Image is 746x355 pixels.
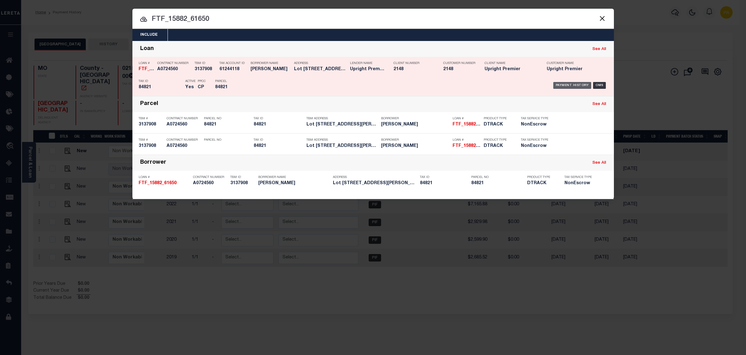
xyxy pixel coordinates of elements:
[193,175,227,179] p: Contract Number
[185,80,196,83] p: Active
[157,67,191,72] h5: A0724560
[140,159,166,166] div: Borrower
[484,117,512,121] p: Product Type
[140,101,158,108] div: Parcel
[381,117,449,121] p: Borrower
[167,122,201,127] h5: A0724560
[139,175,190,179] p: Loan #
[564,175,596,179] p: Tax Service Type
[306,138,378,142] p: TBM Address
[254,138,303,142] p: Tax ID
[484,138,512,142] p: Product Type
[394,67,434,72] h5: 2148
[157,61,191,65] p: Contract Number
[215,80,243,83] p: Parcel
[547,67,600,72] h5: Upright Premier
[381,122,449,127] h5: Eric Wood
[139,61,154,65] p: Loan #
[204,138,251,142] p: Parcel No
[333,175,417,179] p: Address
[215,85,243,90] h5: 84821
[527,181,555,186] h5: DTRACK
[132,14,614,25] input: Start typing...
[350,67,384,72] h5: Upright Premier
[350,61,384,65] p: Lender Name
[251,67,291,72] h5: ERIC WOOD
[521,138,549,142] p: Tax Service Type
[258,181,330,186] h5: Eric Wood
[593,82,606,89] div: OMS
[219,67,247,72] h5: 61244118
[420,181,468,186] h5: 84821
[204,122,251,127] h5: 84821
[453,144,490,148] strong: FTF_15882_61650
[453,122,481,127] h5: FTF_15882_61650
[453,122,490,127] strong: FTF_15882_61650
[139,85,182,90] h5: 84821
[564,181,596,186] h5: NonEscrow
[204,117,251,121] p: Parcel No
[193,181,227,186] h5: A0724560
[598,14,606,22] button: Close
[306,122,378,127] h5: Lot 87 Cline Farm Rd Lincolnton...
[443,67,474,72] h5: 2148
[471,175,524,179] p: Parcel No
[139,181,177,185] strong: FTF_15882_61650
[167,143,201,149] h5: A0724560
[198,80,206,83] p: PPCC
[553,82,592,89] div: Payment History
[394,61,434,65] p: Client Number
[185,85,195,90] h5: Yes
[139,138,163,142] p: TBM #
[198,85,206,90] h5: CP
[254,143,303,149] h5: 84821
[139,67,177,71] strong: FTF_15882_61650
[306,143,378,149] h5: Lot 87 Cline Farm Rd Lincolnton...
[195,67,216,72] h5: 3137908
[333,181,417,186] h5: Lot 87 Cline Farm Rd Lincolnton...
[254,117,303,121] p: Tax ID
[592,102,606,106] a: See All
[592,47,606,51] a: See All
[167,138,201,142] p: Contract Number
[219,61,247,65] p: Tax Account ID
[230,175,255,179] p: TBM ID
[139,117,163,121] p: TBM #
[592,161,606,165] a: See All
[453,138,481,142] p: Loan #
[132,29,165,41] button: Include
[294,61,347,65] p: Address
[443,61,475,65] p: Customer Number
[139,143,163,149] h5: 3137908
[139,80,182,83] p: Tax ID
[547,61,600,65] p: Customer Name
[484,143,512,149] h5: DTRACK
[453,143,481,149] h5: FTF_15882_61650
[306,117,378,121] p: TBM Address
[195,61,216,65] p: TBM ID
[485,67,537,72] h5: Upright Premier
[254,122,303,127] h5: 84821
[381,138,449,142] p: Borrower
[230,181,255,186] h5: 3137908
[521,122,549,127] h5: NonEscrow
[485,61,537,65] p: Client Name
[251,61,291,65] p: Borrower Name
[484,122,512,127] h5: DTRACK
[139,67,154,72] h5: FTF_15882_61650
[453,117,481,121] p: Loan #
[420,175,468,179] p: Tax ID
[471,181,524,186] h5: 84821
[139,122,163,127] h5: 3137908
[521,117,549,121] p: Tax Service Type
[258,175,330,179] p: Borrower Name
[381,143,449,149] h5: Eric Wood
[140,46,154,53] div: Loan
[294,67,347,72] h5: Lot 87 Cline Farm Rd Lincolnton...
[521,143,549,149] h5: NonEscrow
[527,175,555,179] p: Product Type
[139,181,190,186] h5: FTF_15882_61650
[167,117,201,121] p: Contract Number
